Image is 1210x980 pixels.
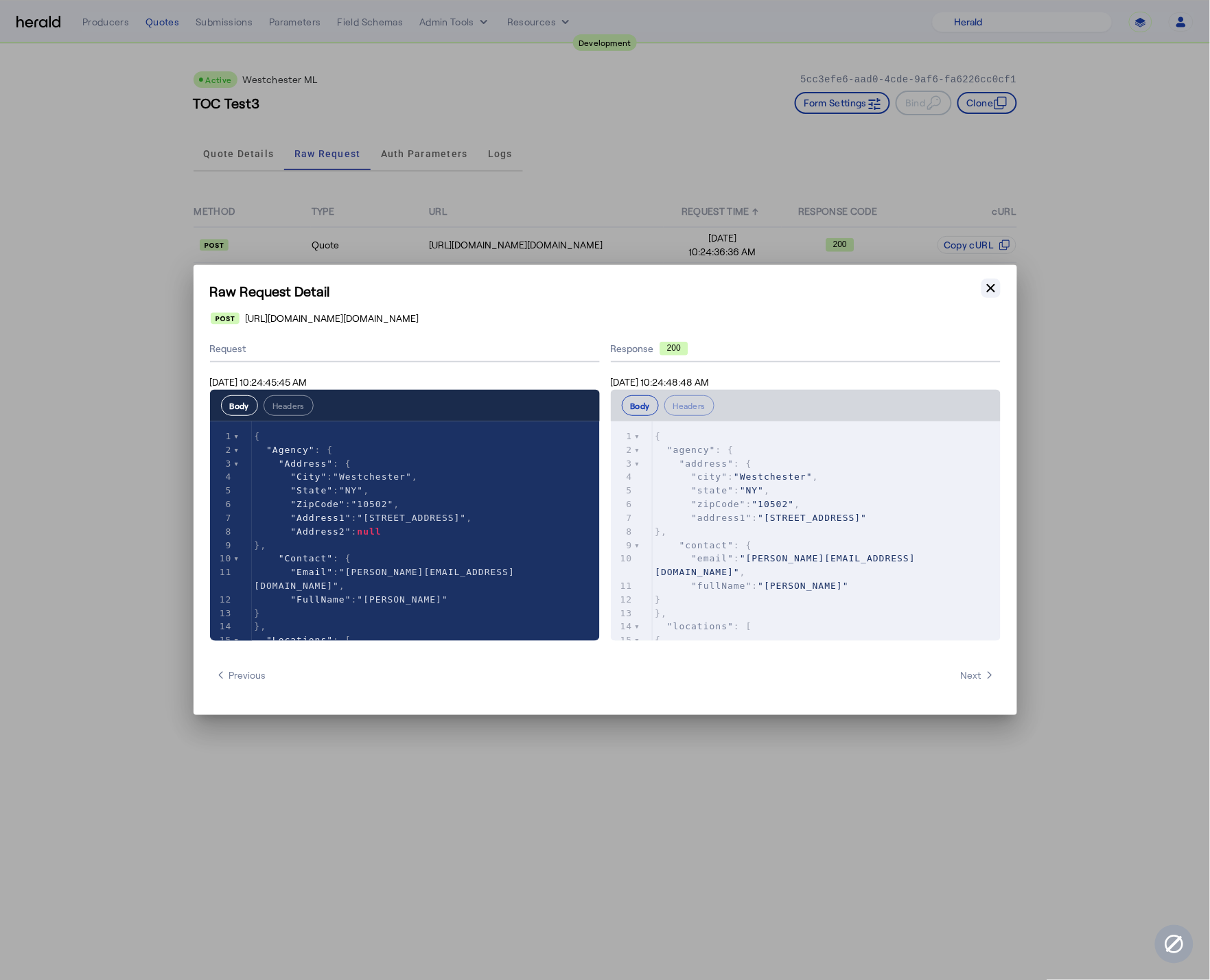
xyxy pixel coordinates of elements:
[667,445,716,455] span: "agency"
[255,540,267,550] span: },
[255,471,418,482] span: : ,
[740,485,764,495] span: "NY"
[210,539,234,552] div: 9
[655,526,668,537] span: },
[655,621,752,631] span: : [
[655,581,850,591] span: :
[210,376,307,388] span: [DATE] 10:24:45:45 AM
[611,484,635,498] div: 5
[279,553,333,563] span: "Contact"
[266,445,315,455] span: "Agency"
[255,526,382,537] span: :
[210,620,234,633] div: 14
[655,553,916,577] span: : ,
[210,593,234,607] div: 12
[255,458,351,469] span: : {
[734,471,813,482] span: "Westchester"
[339,485,363,495] span: "NY"
[655,499,801,509] span: : ,
[611,498,635,511] div: 6
[611,430,635,443] div: 1
[264,395,314,416] button: Headers
[210,511,234,525] div: 7
[210,498,234,511] div: 6
[655,635,662,645] span: {
[655,445,734,455] span: : {
[667,621,734,631] span: "locations"
[691,471,728,482] span: "city"
[290,526,351,537] span: "Address2"
[210,443,234,457] div: 2
[266,635,333,645] span: "Locations"
[611,470,635,484] div: 4
[358,513,467,523] span: "[STREET_ADDRESS]"
[358,526,382,537] span: null
[655,485,771,495] span: : ,
[290,594,351,605] span: "FullName"
[290,485,333,495] span: "State"
[290,567,333,577] span: "Email"
[758,513,868,523] span: "[STREET_ADDRESS]"
[255,567,515,591] span: "[PERSON_NAME][EMAIL_ADDRESS][DOMAIN_NAME]"
[255,445,334,455] span: : {
[611,620,635,633] div: 14
[221,395,258,416] button: Body
[255,635,351,645] span: : [
[752,499,795,509] span: "10502"
[955,663,1001,688] button: Next
[655,471,819,482] span: : ,
[210,470,234,484] div: 4
[611,593,635,607] div: 12
[210,281,1001,301] h1: Raw Request Detail
[655,553,916,577] span: "[PERSON_NAME][EMAIL_ADDRESS][DOMAIN_NAME]"
[664,395,714,416] button: Headers
[679,540,734,550] span: "contact"
[279,458,333,469] span: "Address"
[611,607,635,620] div: 13
[210,484,234,498] div: 5
[611,579,635,593] div: 11
[611,633,635,647] div: 15
[333,471,412,482] span: "Westchester"
[611,511,635,525] div: 7
[655,540,752,550] span: : {
[245,312,419,325] span: [URL][DOMAIN_NAME][DOMAIN_NAME]
[210,565,234,579] div: 11
[691,499,745,509] span: "zipCode"
[290,513,351,523] span: "Address1"
[210,336,600,362] div: Request
[655,513,868,523] span: :
[210,607,234,620] div: 13
[290,499,345,509] span: "ZipCode"
[611,539,635,552] div: 9
[655,458,752,469] span: : {
[210,525,234,539] div: 8
[210,430,234,443] div: 1
[255,567,515,591] span: : ,
[255,485,370,495] span: : ,
[611,376,710,388] span: [DATE] 10:24:48:48 AM
[210,457,234,471] div: 3
[290,471,327,482] span: "City"
[255,594,449,605] span: :
[691,553,734,563] span: "email"
[210,663,272,688] button: Previous
[255,553,351,563] span: : {
[655,608,668,618] span: },
[255,513,473,523] span: : ,
[611,457,635,471] div: 3
[216,668,266,682] span: Previous
[255,608,261,618] span: }
[679,458,734,469] span: "address"
[210,552,234,565] div: 10
[611,525,635,539] div: 8
[611,342,1001,355] div: Response
[351,499,394,509] span: "10502"
[691,485,734,495] span: "state"
[210,633,234,647] div: 15
[655,431,662,441] span: {
[691,513,752,523] span: "address1"
[655,594,662,605] span: }
[666,343,680,353] text: 200
[255,431,261,441] span: {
